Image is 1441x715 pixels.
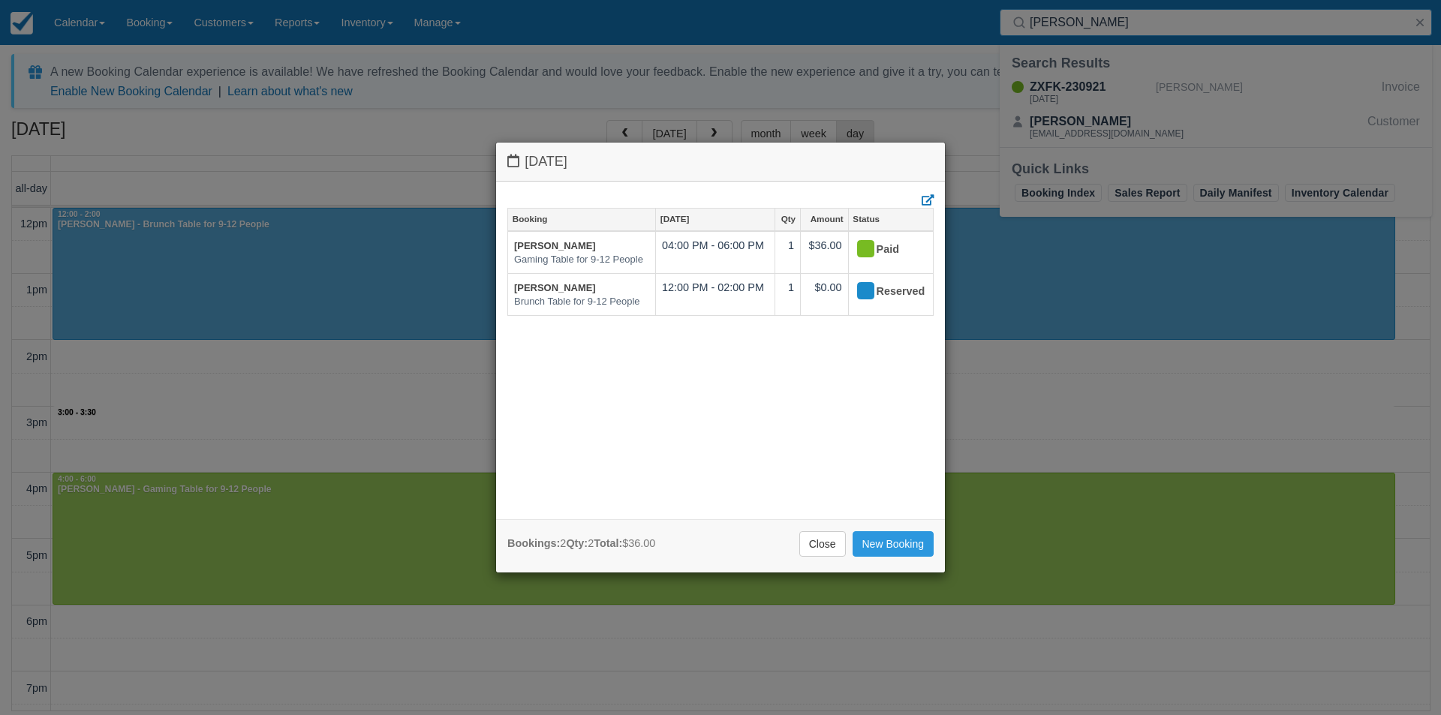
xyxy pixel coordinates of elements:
a: Qty [775,209,799,230]
td: 04:00 PM - 06:00 PM [655,231,775,274]
strong: Bookings: [507,537,560,549]
a: New Booking [853,531,934,557]
strong: Total: [594,537,622,549]
td: $36.00 [800,231,848,274]
a: Booking [508,209,655,230]
h4: [DATE] [507,154,934,170]
a: Status [849,209,933,230]
a: [PERSON_NAME] [514,240,596,251]
a: Close [799,531,846,557]
td: 1 [775,273,800,315]
a: Amount [801,209,848,230]
td: 12:00 PM - 02:00 PM [655,273,775,315]
a: [DATE] [656,209,775,230]
div: 2 2 $36.00 [507,536,655,551]
a: [PERSON_NAME] [514,282,596,293]
em: Gaming Table for 9-12 People [514,253,649,267]
em: Brunch Table for 9-12 People [514,295,649,309]
div: Paid [855,238,914,262]
strong: Qty: [566,537,588,549]
div: Reserved [855,280,914,304]
td: 1 [775,231,800,274]
td: $0.00 [800,273,848,315]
